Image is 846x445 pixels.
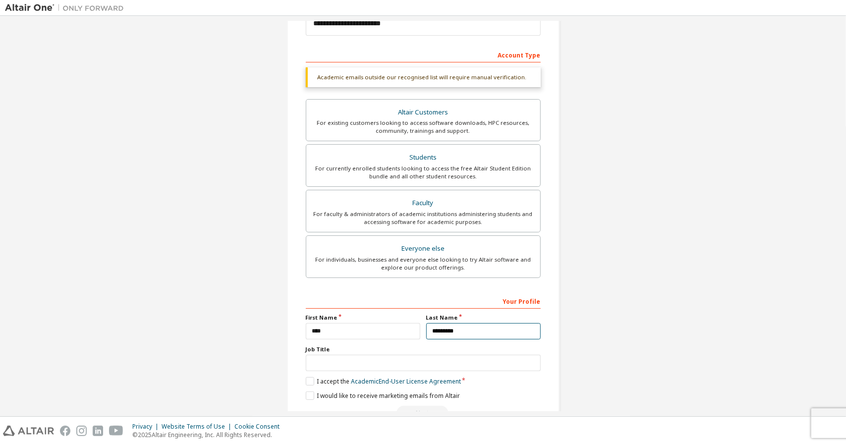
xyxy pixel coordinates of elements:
[306,293,541,309] div: Your Profile
[312,196,534,210] div: Faculty
[93,426,103,436] img: linkedin.svg
[76,426,87,436] img: instagram.svg
[306,345,541,353] label: Job Title
[234,423,285,431] div: Cookie Consent
[306,406,541,421] div: Read and acccept EULA to continue
[60,426,70,436] img: facebook.svg
[312,210,534,226] div: For faculty & administrators of academic institutions administering students and accessing softwa...
[312,106,534,119] div: Altair Customers
[312,119,534,135] div: For existing customers looking to access software downloads, HPC resources, community, trainings ...
[109,426,123,436] img: youtube.svg
[426,314,541,322] label: Last Name
[5,3,129,13] img: Altair One
[351,377,461,386] a: Academic End-User License Agreement
[306,47,541,62] div: Account Type
[132,431,285,439] p: © 2025 Altair Engineering, Inc. All Rights Reserved.
[306,314,420,322] label: First Name
[306,377,461,386] label: I accept the
[312,256,534,272] div: For individuals, businesses and everyone else looking to try Altair software and explore our prod...
[306,391,460,400] label: I would like to receive marketing emails from Altair
[312,151,534,165] div: Students
[306,67,541,87] div: Academic emails outside our recognised list will require manual verification.
[162,423,234,431] div: Website Terms of Use
[132,423,162,431] div: Privacy
[312,165,534,180] div: For currently enrolled students looking to access the free Altair Student Edition bundle and all ...
[3,426,54,436] img: altair_logo.svg
[312,242,534,256] div: Everyone else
